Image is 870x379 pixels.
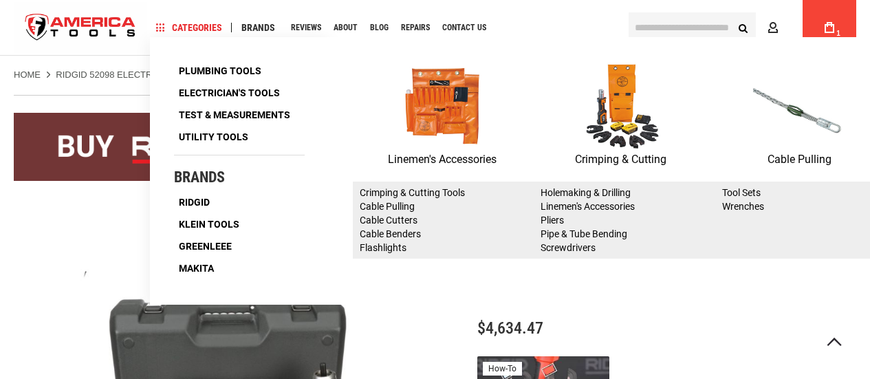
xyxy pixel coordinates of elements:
[360,228,421,239] a: Cable Benders
[291,23,321,32] span: Reviews
[179,219,239,229] span: Klein Tools
[541,201,635,212] a: Linemen's Accessories
[156,23,222,32] span: Categories
[360,242,406,253] a: Flashlights
[722,187,761,198] a: Tool Sets
[174,259,219,278] a: Makita
[179,263,214,273] span: Makita
[327,19,364,37] a: About
[541,242,596,253] a: Screwdrivers
[360,215,417,226] a: Cable Cutters
[401,23,430,32] span: Repairs
[241,23,275,32] span: Brands
[541,215,564,226] a: Pliers
[436,19,492,37] a: Contact Us
[285,19,327,37] a: Reviews
[353,151,532,169] p: Linemen's Accessories
[14,113,856,181] img: BOGO: Buy the RIDGID® 1224 Threader (26092), get the 92467 200A Stand FREE!
[477,318,543,338] span: $4,634.47
[174,127,253,147] a: Utility Tools
[353,61,532,169] a: Linemen's Accessories
[235,19,281,37] a: Brands
[179,110,290,120] span: Test & Measurements
[179,241,232,251] span: Greenleee
[541,187,631,198] a: Holemaking & Drilling
[174,193,215,212] a: Ridgid
[532,61,710,169] a: Crimping & Cutting
[360,187,465,198] a: Crimping & Cutting Tools
[14,2,147,54] a: store logo
[370,23,389,32] span: Blog
[150,19,228,37] a: Categories
[541,228,627,239] a: Pipe & Tube Bending
[174,169,305,186] h4: Brands
[174,83,285,102] a: Electrician's Tools
[14,69,41,81] a: Home
[722,201,764,212] a: Wrenches
[174,237,237,256] a: Greenleee
[179,132,248,142] span: Utility Tools
[179,197,210,207] span: Ridgid
[677,336,870,379] iframe: LiveChat chat widget
[836,30,840,37] span: 1
[334,23,358,32] span: About
[360,201,415,212] a: Cable Pulling
[174,105,295,124] a: Test & Measurements
[179,88,280,98] span: Electrician's Tools
[56,69,532,80] strong: RIDGID 52098 ELECTRICAL TOOL KIT W/SC-60C SCISSOR CUTTER HEAD AND 4P-6 4PIN DIELESS CRIMP HEAD
[364,19,395,37] a: Blog
[395,19,436,37] a: Repairs
[14,2,147,54] img: America Tools
[532,151,710,169] p: Crimping & Cutting
[442,23,486,32] span: Contact Us
[174,215,244,234] a: Klein Tools
[174,61,266,80] a: Plumbing Tools
[179,66,261,76] span: Plumbing Tools
[730,14,756,41] button: Search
